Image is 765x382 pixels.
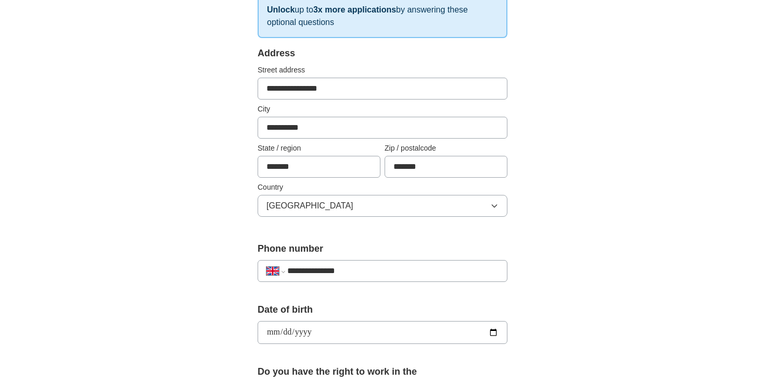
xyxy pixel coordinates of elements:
label: State / region [258,143,380,154]
label: Country [258,182,507,193]
label: Zip / postalcode [385,143,507,154]
label: City [258,104,507,115]
div: Address [258,46,507,60]
button: [GEOGRAPHIC_DATA] [258,195,507,217]
strong: Unlock [267,5,295,14]
label: Phone number [258,242,507,256]
strong: 3x more applications [313,5,396,14]
label: Street address [258,65,507,76]
label: Date of birth [258,303,507,317]
span: [GEOGRAPHIC_DATA] [266,200,353,212]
